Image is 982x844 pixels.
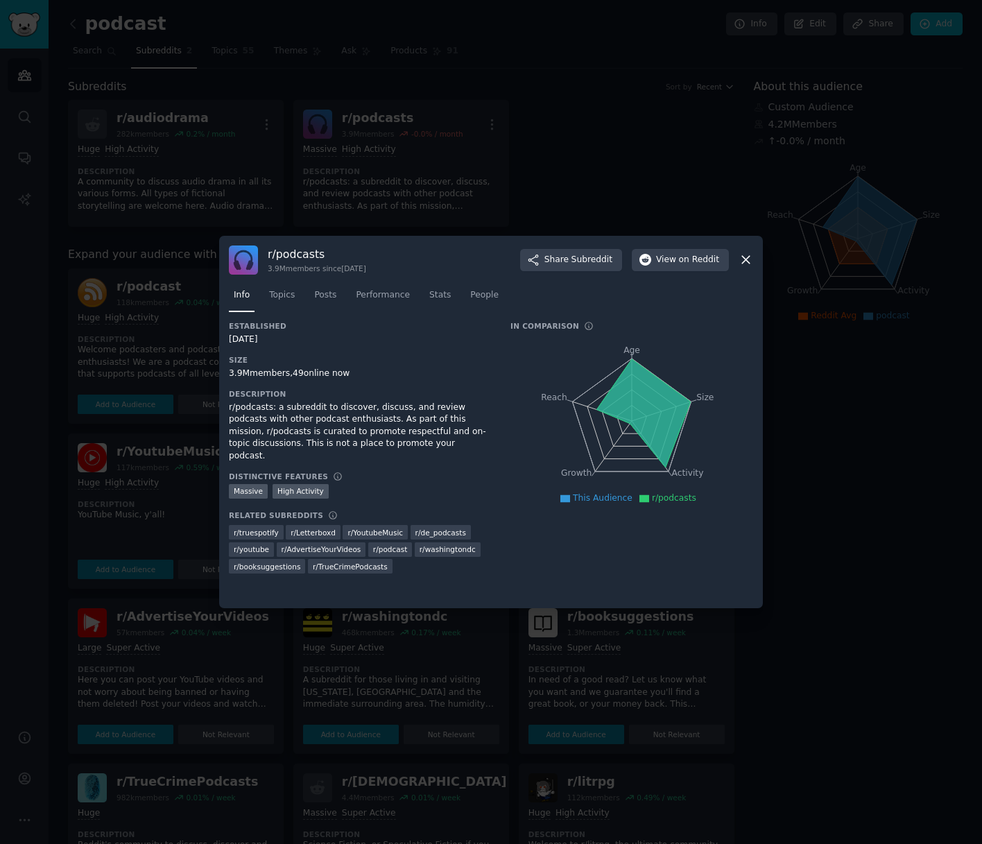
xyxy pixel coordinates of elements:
[356,289,410,302] span: Performance
[229,402,491,463] div: r/podcasts: a subreddit to discover, discuss, and review podcasts with other podcast enthusiasts....
[470,289,499,302] span: People
[229,472,328,481] h3: Distinctive Features
[424,284,456,313] a: Stats
[573,493,632,503] span: This Audience
[429,289,451,302] span: Stats
[656,254,719,266] span: View
[229,368,491,380] div: 3.9M members, 49 online now
[229,284,255,313] a: Info
[347,528,403,537] span: r/ YoutubeMusic
[520,249,622,271] button: ShareSubreddit
[679,254,719,266] span: on Reddit
[268,247,366,261] h3: r/ podcasts
[269,289,295,302] span: Topics
[229,246,258,275] img: podcasts
[234,289,250,302] span: Info
[234,528,279,537] span: r/ truespotify
[268,264,366,273] div: 3.9M members since [DATE]
[672,468,704,478] tspan: Activity
[313,562,388,571] span: r/ TrueCrimePodcasts
[229,355,491,365] h3: Size
[234,544,269,554] span: r/ youtube
[415,528,466,537] span: r/ de_podcasts
[373,544,407,554] span: r/ podcast
[273,484,329,499] div: High Activity
[314,289,336,302] span: Posts
[229,484,268,499] div: Massive
[309,284,341,313] a: Posts
[510,321,579,331] h3: In Comparison
[420,544,476,554] span: r/ washingtondc
[561,468,592,478] tspan: Growth
[229,321,491,331] h3: Established
[652,493,696,503] span: r/podcasts
[541,392,567,402] tspan: Reach
[229,334,491,346] div: [DATE]
[229,389,491,399] h3: Description
[465,284,503,313] a: People
[234,562,300,571] span: r/ booksuggestions
[544,254,612,266] span: Share
[291,528,336,537] span: r/ Letterboxd
[351,284,415,313] a: Performance
[696,392,714,402] tspan: Size
[229,510,323,520] h3: Related Subreddits
[571,254,612,266] span: Subreddit
[632,249,729,271] button: Viewon Reddit
[282,544,361,554] span: r/ AdvertiseYourVideos
[264,284,300,313] a: Topics
[623,345,640,355] tspan: Age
